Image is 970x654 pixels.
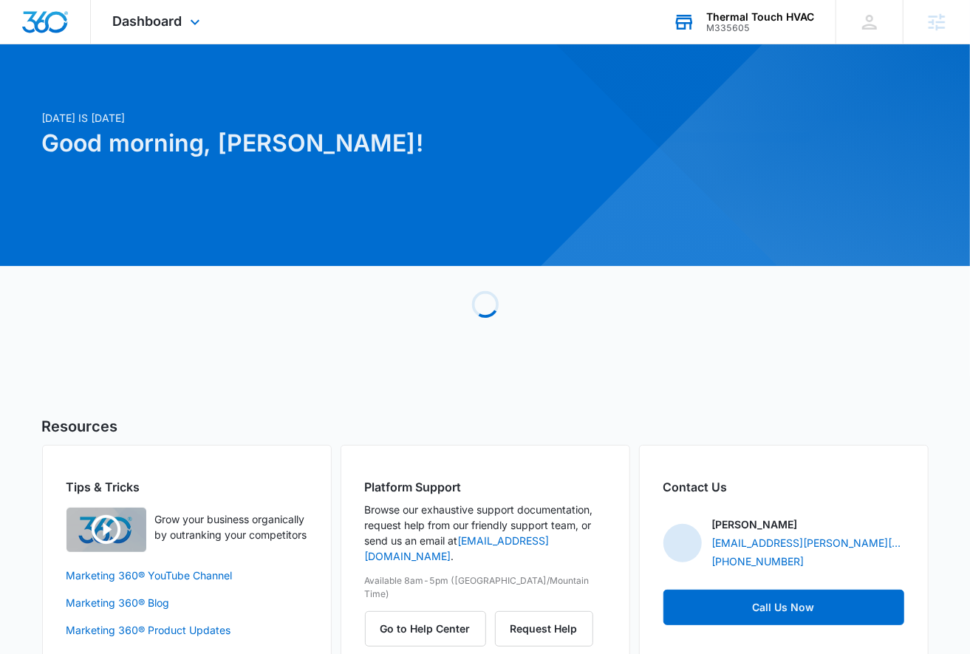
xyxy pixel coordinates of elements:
[42,415,929,437] h5: Resources
[42,126,627,161] h1: Good morning, [PERSON_NAME]!
[113,13,182,29] span: Dashboard
[42,110,627,126] p: [DATE] is [DATE]
[365,622,495,635] a: Go to Help Center
[66,508,146,552] img: Quick Overview Video
[706,11,814,23] div: account name
[66,568,307,583] a: Marketing 360® YouTube Channel
[66,478,307,496] h2: Tips & Tricks
[663,590,904,625] a: Call Us Now
[712,517,798,532] p: [PERSON_NAME]
[66,622,307,638] a: Marketing 360® Product Updates
[365,502,606,564] p: Browse our exhaustive support documentation, request help from our friendly support team, or send...
[495,622,593,635] a: Request Help
[712,535,904,551] a: [EMAIL_ADDRESS][PERSON_NAME][DOMAIN_NAME]
[712,553,805,569] a: [PHONE_NUMBER]
[663,524,702,562] img: Niall Fowler
[365,574,606,601] p: Available 8am-5pm ([GEOGRAPHIC_DATA]/Mountain Time)
[663,478,904,496] h2: Contact Us
[66,595,307,610] a: Marketing 360® Blog
[365,478,606,496] h2: Platform Support
[706,23,814,33] div: account id
[155,511,307,542] p: Grow your business organically by outranking your competitors
[365,611,486,647] button: Go to Help Center
[495,611,593,647] button: Request Help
